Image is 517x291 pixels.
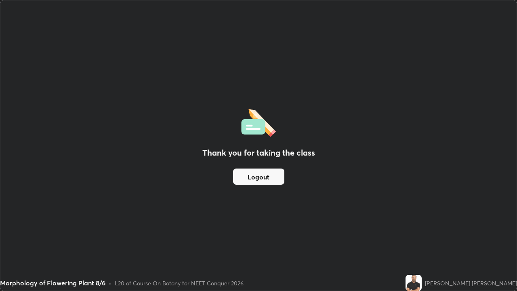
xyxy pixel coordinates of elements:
div: [PERSON_NAME] [PERSON_NAME] [425,279,517,287]
button: Logout [233,169,284,185]
div: L20 of Course On Botany for NEET Conquer 2026 [115,279,244,287]
img: offlineFeedback.1438e8b3.svg [241,106,276,137]
img: 0288c81ecca544f6b86d0d2edef7c4db.jpg [406,275,422,291]
h2: Thank you for taking the class [202,147,315,159]
div: • [109,279,111,287]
